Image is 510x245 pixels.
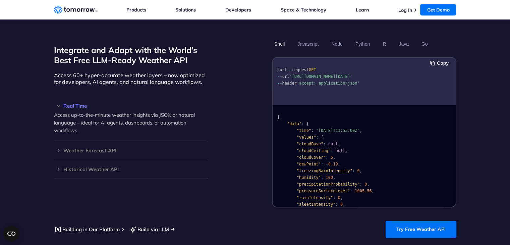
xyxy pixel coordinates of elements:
[398,7,412,13] a: Log In
[308,67,316,72] span: GET
[3,226,19,242] button: Open CMP widget
[386,221,456,238] a: Try Free Weather API
[289,74,352,79] span: '[URL][DOMAIN_NAME][DATE]'
[330,155,333,160] span: 5
[335,202,338,207] span: :
[54,5,98,15] a: Home link
[359,168,362,173] span: ,
[277,74,282,79] span: --
[357,168,359,173] span: 0
[430,59,451,67] button: Copy
[311,128,314,133] span: :
[335,148,345,153] span: null
[333,195,335,200] span: :
[126,7,146,13] a: Products
[296,135,316,140] span: "values"
[129,225,169,234] a: Build via LLM
[54,167,208,172] h3: Historical Weather API
[54,72,208,85] p: Access 60+ hyper-accurate weather layers – now optimized for developers, AI agents, and natural l...
[328,162,338,166] span: 0.19
[54,148,208,153] h3: Weather Forecast API
[296,162,321,166] span: "dewPoint"
[306,121,308,126] span: {
[54,111,208,134] p: Access up-to-the-minute weather insights via JSON or natural language – ideal for AI agents, dash...
[380,38,388,50] button: R
[419,38,430,50] button: Go
[329,38,345,50] button: Node
[272,38,287,50] button: Shell
[326,175,333,180] span: 100
[282,81,296,86] span: header
[343,202,345,207] span: ,
[326,155,328,160] span: :
[340,202,342,207] span: 0
[316,135,318,140] span: :
[292,67,309,72] span: request
[338,142,340,146] span: ,
[396,38,411,50] button: Java
[333,155,335,160] span: ,
[296,128,311,133] span: "time"
[282,74,289,79] span: url
[281,7,326,13] a: Space & Technology
[225,7,251,13] a: Developers
[296,148,330,153] span: "cloudCeiling"
[301,121,304,126] span: :
[296,155,326,160] span: "cloudCover"
[295,38,321,50] button: Javascript
[316,128,359,133] span: "[DATE]T13:53:00Z"
[420,4,456,15] a: Get Demo
[323,142,326,146] span: :
[355,189,372,193] span: 1005.56
[54,45,208,65] h2: Integrate and Adapt with the World’s Best Free LLM-Ready Weather API
[367,182,369,187] span: ,
[328,142,338,146] span: null
[359,128,362,133] span: ,
[326,162,328,166] span: -
[296,189,350,193] span: "pressureSurfaceLevel"
[353,38,372,50] button: Python
[296,202,335,207] span: "sleetIntensity"
[321,175,323,180] span: :
[287,121,301,126] span: "data"
[372,189,374,193] span: ,
[287,67,291,72] span: --
[345,148,347,153] span: ,
[338,162,340,166] span: ,
[277,115,280,119] span: {
[296,182,359,187] span: "precipitationProbability"
[338,195,340,200] span: 0
[352,168,354,173] span: :
[296,142,323,146] span: "cloudBase"
[333,175,335,180] span: ,
[54,225,120,234] a: Building in Our Platform
[350,189,352,193] span: :
[277,67,287,72] span: curl
[277,81,282,86] span: --
[356,7,369,13] a: Learn
[321,162,323,166] span: :
[364,182,367,187] span: 0
[340,195,342,200] span: ,
[296,168,352,173] span: "freezingRainIntensity"
[296,175,321,180] span: "humidity"
[296,195,333,200] span: "rainIntensity"
[359,182,362,187] span: :
[54,103,208,108] h3: Real Time
[296,81,359,86] span: 'accept: application/json'
[321,135,323,140] span: {
[330,148,333,153] span: :
[175,7,196,13] a: Solutions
